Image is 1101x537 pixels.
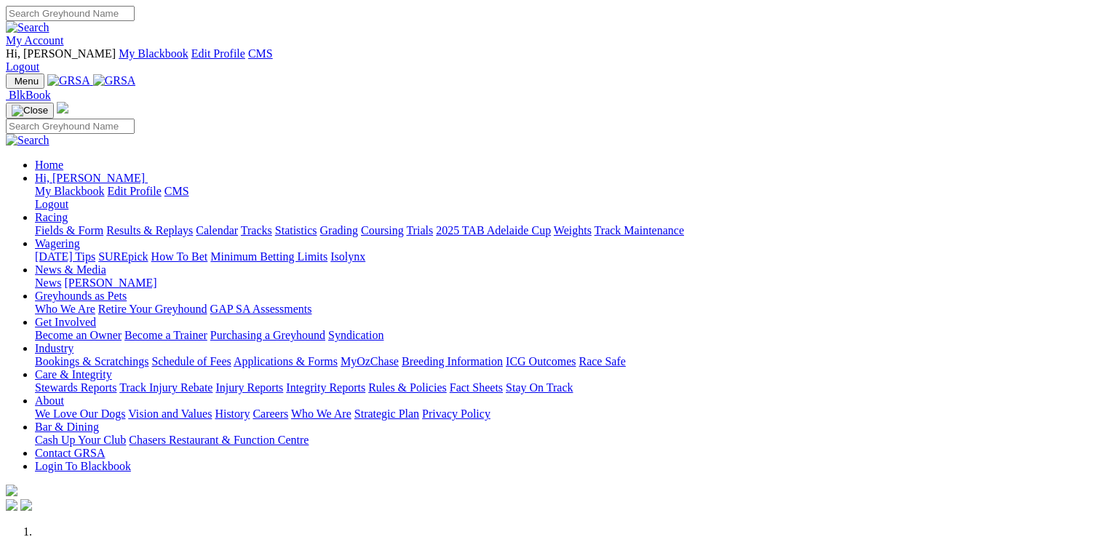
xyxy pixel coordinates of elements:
[341,355,399,367] a: MyOzChase
[35,185,105,197] a: My Blackbook
[57,102,68,114] img: logo-grsa-white.png
[241,224,272,236] a: Tracks
[35,460,131,472] a: Login To Blackbook
[6,34,64,47] a: My Account
[422,407,490,420] a: Privacy Policy
[119,381,212,394] a: Track Injury Rebate
[35,434,1095,447] div: Bar & Dining
[506,381,573,394] a: Stay On Track
[20,499,32,511] img: twitter.svg
[35,316,96,328] a: Get Involved
[210,329,325,341] a: Purchasing a Greyhound
[402,355,503,367] a: Breeding Information
[361,224,404,236] a: Coursing
[215,381,283,394] a: Injury Reports
[291,407,351,420] a: Who We Are
[35,342,73,354] a: Industry
[275,224,317,236] a: Statistics
[35,368,112,381] a: Care & Integrity
[119,47,188,60] a: My Blackbook
[196,224,238,236] a: Calendar
[368,381,447,394] a: Rules & Policies
[215,407,250,420] a: History
[35,329,1095,342] div: Get Involved
[151,250,208,263] a: How To Bet
[35,277,61,289] a: News
[6,119,135,134] input: Search
[98,303,207,315] a: Retire Your Greyhound
[6,21,49,34] img: Search
[328,329,383,341] a: Syndication
[35,447,105,459] a: Contact GRSA
[35,224,1095,237] div: Racing
[354,407,419,420] a: Strategic Plan
[6,134,49,147] img: Search
[35,407,1095,421] div: About
[9,89,51,101] span: BlkBook
[6,60,39,73] a: Logout
[35,250,1095,263] div: Wagering
[35,237,80,250] a: Wagering
[6,103,54,119] button: Toggle navigation
[35,172,148,184] a: Hi, [PERSON_NAME]
[98,250,148,263] a: SUREpick
[47,74,90,87] img: GRSA
[6,47,1095,73] div: My Account
[191,47,245,60] a: Edit Profile
[450,381,503,394] a: Fact Sheets
[436,224,551,236] a: 2025 TAB Adelaide Cup
[234,355,338,367] a: Applications & Forms
[248,47,273,60] a: CMS
[35,381,1095,394] div: Care & Integrity
[253,407,288,420] a: Careers
[330,250,365,263] a: Isolynx
[93,74,136,87] img: GRSA
[35,277,1095,290] div: News & Media
[579,355,625,367] a: Race Safe
[35,355,148,367] a: Bookings & Scratchings
[15,76,39,87] span: Menu
[210,250,327,263] a: Minimum Betting Limits
[35,381,116,394] a: Stewards Reports
[35,224,103,236] a: Fields & Form
[12,105,48,116] img: Close
[35,172,145,184] span: Hi, [PERSON_NAME]
[595,224,684,236] a: Track Maintenance
[35,421,99,433] a: Bar & Dining
[106,224,193,236] a: Results & Replays
[124,329,207,341] a: Become a Trainer
[64,277,156,289] a: [PERSON_NAME]
[6,47,116,60] span: Hi, [PERSON_NAME]
[506,355,576,367] a: ICG Outcomes
[286,381,365,394] a: Integrity Reports
[35,329,122,341] a: Become an Owner
[129,434,309,446] a: Chasers Restaurant & Function Centre
[35,198,68,210] a: Logout
[35,185,1095,211] div: Hi, [PERSON_NAME]
[554,224,592,236] a: Weights
[35,355,1095,368] div: Industry
[406,224,433,236] a: Trials
[6,89,51,101] a: BlkBook
[35,434,126,446] a: Cash Up Your Club
[35,303,95,315] a: Who We Are
[210,303,312,315] a: GAP SA Assessments
[35,394,64,407] a: About
[35,250,95,263] a: [DATE] Tips
[35,407,125,420] a: We Love Our Dogs
[35,159,63,171] a: Home
[6,73,44,89] button: Toggle navigation
[164,185,189,197] a: CMS
[35,290,127,302] a: Greyhounds as Pets
[151,355,231,367] a: Schedule of Fees
[6,6,135,21] input: Search
[108,185,162,197] a: Edit Profile
[6,485,17,496] img: logo-grsa-white.png
[6,499,17,511] img: facebook.svg
[320,224,358,236] a: Grading
[35,263,106,276] a: News & Media
[35,303,1095,316] div: Greyhounds as Pets
[35,211,68,223] a: Racing
[128,407,212,420] a: Vision and Values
